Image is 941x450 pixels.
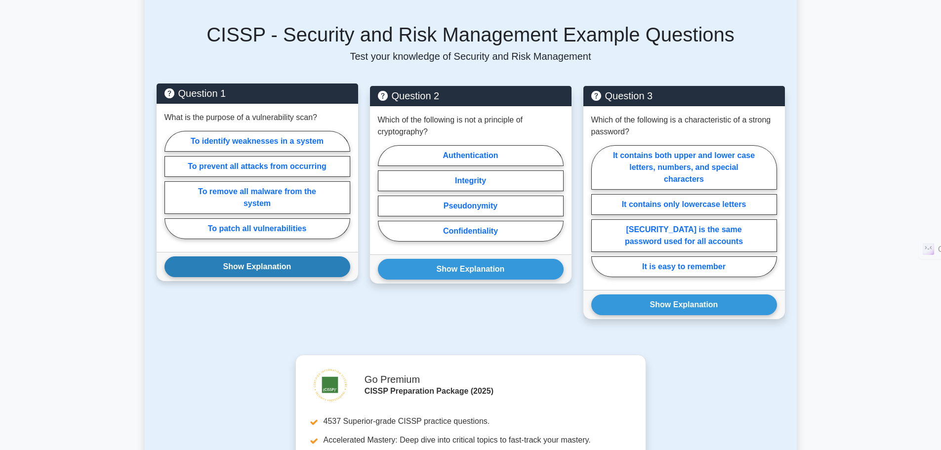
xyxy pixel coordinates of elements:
[164,256,350,277] button: Show Explanation
[591,114,777,138] p: Which of the following is a characteristic of a strong password?
[378,196,564,216] label: Pseudonymity
[378,221,564,242] label: Confidentiality
[164,87,350,99] h5: Question 1
[591,90,777,102] h5: Question 3
[378,259,564,280] button: Show Explanation
[164,181,350,214] label: To remove all malware from the system
[591,294,777,315] button: Show Explanation
[378,114,564,138] p: Which of the following is not a principle of cryptography?
[378,170,564,191] label: Integrity
[164,131,350,152] label: To identify weaknesses in a system
[164,156,350,177] label: To prevent all attacks from occurring
[591,219,777,252] label: [SECURITY_DATA] is the same password used for all accounts
[164,218,350,239] label: To patch all vulnerabilities
[378,145,564,166] label: Authentication
[378,90,564,102] h5: Question 2
[164,112,318,123] p: What is the purpose of a vulnerability scan?
[591,145,777,190] label: It contains both upper and lower case letters, numbers, and special characters
[157,23,785,46] h5: CISSP - Security and Risk Management Example Questions
[157,50,785,62] p: Test your knowledge of Security and Risk Management
[591,256,777,277] label: It is easy to remember
[591,194,777,215] label: It contains only lowercase letters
